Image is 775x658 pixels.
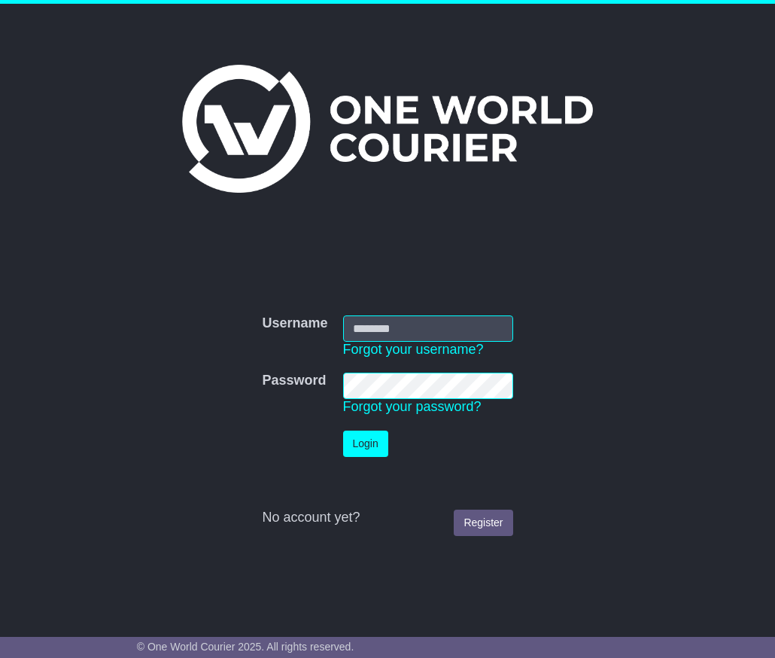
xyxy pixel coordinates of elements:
[343,342,484,357] a: Forgot your username?
[343,431,388,457] button: Login
[343,399,482,414] a: Forgot your password?
[137,641,354,653] span: © One World Courier 2025. All rights reserved.
[262,510,512,526] div: No account yet?
[262,373,326,389] label: Password
[182,65,593,193] img: One World
[454,510,512,536] a: Register
[262,315,327,332] label: Username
